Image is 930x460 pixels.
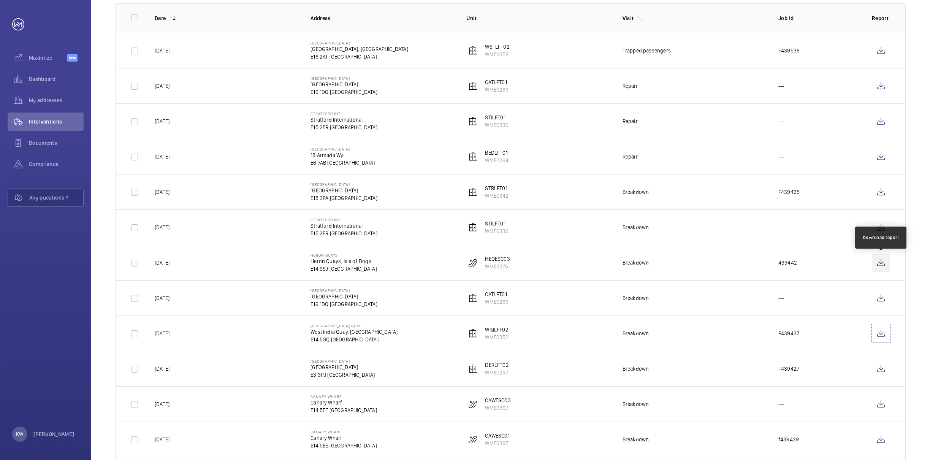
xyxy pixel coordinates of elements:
[468,81,477,90] img: elevator.svg
[311,124,377,131] p: E15 2ER [GEOGRAPHIC_DATA]
[468,258,477,267] img: escalator.svg
[155,82,170,90] p: [DATE]
[311,371,375,379] p: E3 3PJ [GEOGRAPHIC_DATA]
[623,14,634,22] p: Visit
[311,324,398,328] p: [GEOGRAPHIC_DATA] Quay
[155,294,170,302] p: [DATE]
[485,326,509,333] p: WIQLFT02
[29,139,84,147] span: Documents
[778,117,784,125] p: ---
[778,188,800,196] p: F439425
[311,253,377,257] p: Heron Quays
[155,14,166,22] p: Date
[778,365,799,373] p: F439427
[466,14,610,22] p: Unit
[485,404,510,412] p: WME0367
[155,188,170,196] p: [DATE]
[311,41,408,45] p: [GEOGRAPHIC_DATA]
[311,45,408,53] p: [GEOGRAPHIC_DATA], [GEOGRAPHIC_DATA]
[311,257,377,265] p: Heron Quays, Isle of Dogs
[311,159,375,167] p: E6 7AB [GEOGRAPHIC_DATA]
[485,439,509,447] p: WME0365
[778,47,800,54] p: F439538
[311,442,377,449] p: E14 5EE [GEOGRAPHIC_DATA]
[155,259,170,266] p: [DATE]
[623,259,649,266] div: Breakdown
[311,88,377,96] p: E16 1DQ [GEOGRAPHIC_DATA]
[29,54,67,62] span: Maximize
[485,397,510,404] p: CAWESC03
[485,121,509,129] p: WME0336
[311,430,377,434] p: Canary Wharf
[311,76,377,81] p: [GEOGRAPHIC_DATA]
[311,359,375,363] p: [GEOGRAPHIC_DATA]
[485,263,510,270] p: WME0375
[311,300,377,308] p: E16 1DQ [GEOGRAPHIC_DATA]
[311,394,377,399] p: Canary Wharf
[485,86,509,94] p: WME0289
[311,328,398,336] p: West India Quay, [GEOGRAPHIC_DATA]
[311,111,377,116] p: Stratford int
[468,435,477,444] img: escalator.svg
[311,336,398,343] p: E14 5GQ [GEOGRAPHIC_DATA]
[778,436,799,443] p: f439429
[155,365,170,373] p: [DATE]
[485,333,509,341] p: WME0352
[155,330,170,337] p: [DATE]
[33,430,74,438] p: [PERSON_NAME]
[311,288,377,293] p: [GEOGRAPHIC_DATA]
[29,75,84,83] span: Dashboard
[468,46,477,55] img: elevator.svg
[468,329,477,338] img: elevator.svg
[468,223,477,232] img: elevator.svg
[778,259,797,266] p: 439442
[623,82,638,90] div: Repair
[16,430,23,438] p: KW
[485,184,509,192] p: STRLFT01
[155,400,170,408] p: [DATE]
[485,227,509,235] p: WME0336
[623,224,649,231] div: Breakdown
[485,43,509,51] p: WSTLFT02
[872,14,890,22] p: Report
[778,153,784,160] p: ---
[311,406,377,414] p: E14 5EE [GEOGRAPHIC_DATA]
[623,330,649,337] div: Breakdown
[485,298,509,306] p: WME0289
[311,182,377,187] p: [GEOGRAPHIC_DATA]
[485,114,509,121] p: STILFT01
[311,147,375,151] p: [GEOGRAPHIC_DATA]
[311,53,408,60] p: E16 2AT [GEOGRAPHIC_DATA]
[468,293,477,303] img: elevator.svg
[67,54,78,62] span: Beta
[485,157,509,164] p: WME0284
[311,194,377,202] p: E15 3PA [GEOGRAPHIC_DATA]
[311,434,377,442] p: Canary Wharf
[485,192,509,200] p: WME0342
[778,400,784,408] p: ---
[778,14,860,22] p: Job Id
[623,294,649,302] div: Breakdown
[623,153,638,160] div: Repair
[778,330,799,337] p: F439437
[311,217,377,222] p: Stratford int
[778,82,784,90] p: ---
[155,436,170,443] p: [DATE]
[623,117,638,125] div: Repair
[468,400,477,409] img: escalator.svg
[311,151,375,159] p: 18 Armada Wy.
[623,47,671,54] div: Trapped passengers
[485,369,509,376] p: WME0297
[485,78,509,86] p: CATLFT01
[485,361,509,369] p: DERLFT02
[311,14,454,22] p: Address
[155,153,170,160] p: [DATE]
[311,363,375,371] p: [GEOGRAPHIC_DATA]
[778,224,784,231] p: ---
[468,364,477,373] img: elevator.svg
[311,293,377,300] p: [GEOGRAPHIC_DATA]
[29,194,83,201] span: Any questions ?
[29,97,84,104] span: My addresses
[29,160,84,168] span: Compliance
[485,51,509,58] p: WME0358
